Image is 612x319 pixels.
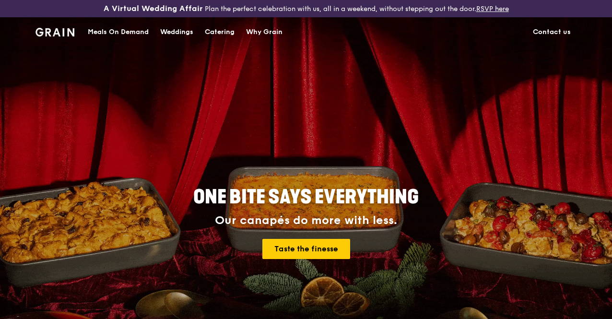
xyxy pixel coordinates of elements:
[104,4,203,13] h3: A Virtual Wedding Affair
[262,239,350,259] a: Taste the finesse
[133,214,479,227] div: Our canapés do more with less.
[199,18,240,47] a: Catering
[205,18,235,47] div: Catering
[160,18,193,47] div: Weddings
[88,18,149,47] div: Meals On Demand
[246,18,282,47] div: Why Grain
[240,18,288,47] a: Why Grain
[193,186,419,209] span: ONE BITE SAYS EVERYTHING
[527,18,577,47] a: Contact us
[102,4,510,13] div: Plan the perfect celebration with us, all in a weekend, without stepping out the door.
[35,17,74,46] a: GrainGrain
[476,5,509,13] a: RSVP here
[35,28,74,36] img: Grain
[154,18,199,47] a: Weddings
